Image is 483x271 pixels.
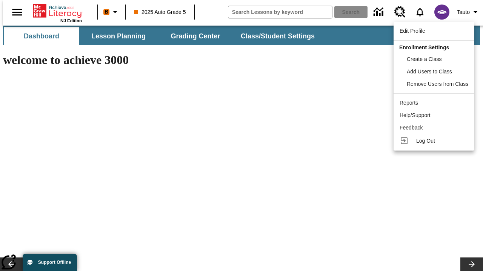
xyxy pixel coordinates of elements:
span: Edit Profile [400,28,425,34]
span: Enrollment Settings [399,44,449,50]
span: Help/Support [400,112,431,118]
span: Reports [400,100,418,106]
span: Log Out [416,138,435,144]
span: Remove Users from Class [407,81,468,87]
span: Create a Class [407,56,442,62]
span: Feedback [400,125,423,131]
span: Add Users to Class [407,69,452,75]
